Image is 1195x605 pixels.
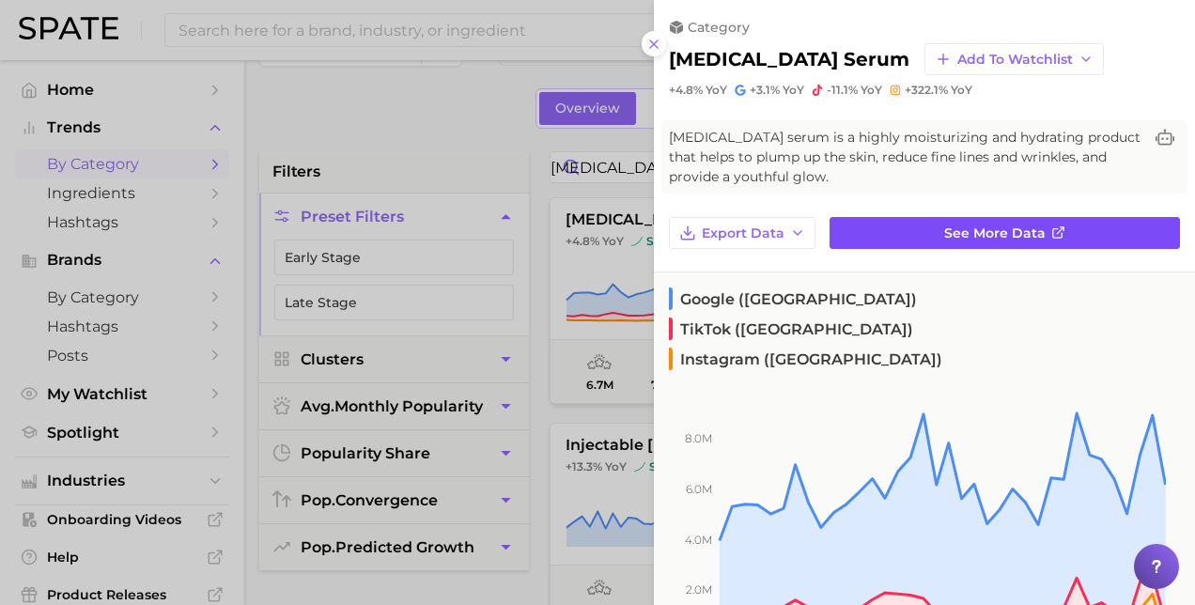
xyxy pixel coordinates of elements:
span: See more data [944,225,1046,241]
span: +322.1% [905,83,948,97]
span: YoY [951,83,972,98]
a: See more data [830,217,1180,249]
span: Google ([GEOGRAPHIC_DATA]) [669,287,917,310]
span: [MEDICAL_DATA] serum is a highly moisturizing and hydrating product that helps to plump up the sk... [669,128,1142,187]
span: YoY [861,83,882,98]
span: +4.8% [669,83,703,97]
h2: [MEDICAL_DATA] serum [669,48,909,70]
button: Add to Watchlist [924,43,1104,75]
span: YoY [783,83,804,98]
span: Add to Watchlist [957,52,1073,68]
span: TikTok ([GEOGRAPHIC_DATA]) [669,318,913,340]
button: Export Data [669,217,815,249]
span: Export Data [702,225,784,241]
span: -11.1% [827,83,858,97]
span: category [688,19,750,36]
span: Instagram ([GEOGRAPHIC_DATA]) [669,348,942,370]
span: +3.1% [750,83,780,97]
span: YoY [706,83,727,98]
